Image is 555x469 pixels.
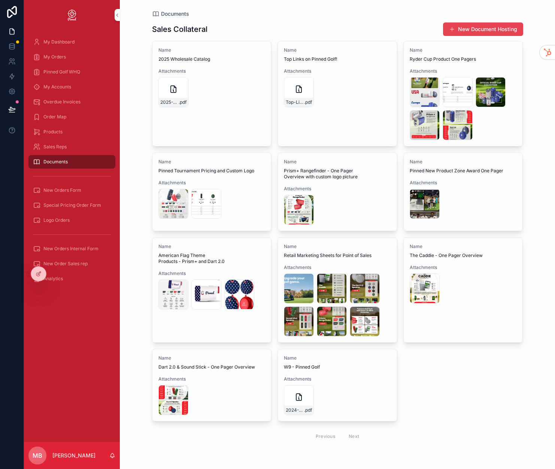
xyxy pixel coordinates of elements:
span: New Order Sales rep [43,261,88,267]
span: Attachments [284,376,391,382]
a: My Dashboard [28,35,115,49]
span: Name [158,355,266,361]
span: Attachments [158,180,266,186]
span: Attachments [158,270,266,276]
a: NameAmerican Flag Theme Products - Prism+ and Dart 2.0Attachments [152,237,272,343]
span: Attachments [158,68,266,74]
span: Attachments [410,68,517,74]
button: New Document Hosting [443,22,523,36]
span: Retail Marketing Sheets for Point of Sales [284,252,391,258]
a: NameRetail Marketing Sheets for Point of SalesAttachments [277,237,397,343]
a: My Orders [28,50,115,64]
span: Top-Links-on-Pinned-News [286,99,304,105]
a: New Orders Internal Form [28,242,115,255]
span: Order Map [43,114,66,120]
a: NameTop Links on Pinned Golf!AttachmentsTop-Links-on-Pinned-News.pdf [277,41,397,146]
a: Documents [28,155,115,169]
span: My Orders [43,54,66,60]
a: Products [28,125,115,139]
a: NameDart 2.0 & Sound Stick - One Pager OverviewAttachments [152,349,272,421]
span: 2025 Wholesale Catalog [158,56,266,62]
span: Name [284,243,391,249]
span: Attachments [158,376,266,382]
span: .pdf [304,99,312,105]
span: Attachments [284,186,391,192]
a: Documents [152,10,189,18]
a: Order Map [28,110,115,124]
span: 2025-Wholesale-Booklet [160,99,179,105]
div: scrollable content [24,30,120,295]
span: Name [410,243,517,249]
span: Ryder Cup Product One Pagers [410,56,517,62]
span: Dart 2.0 & Sound Stick - One Pager Overview [158,364,266,370]
span: Attachments [410,264,517,270]
span: My Accounts [43,84,71,90]
a: Special Pricing Order Form [28,199,115,212]
img: App logo [66,9,78,21]
span: Name [410,47,517,53]
span: Name [284,47,391,53]
a: New Order Sales rep [28,257,115,270]
span: Logo Orders [43,217,70,223]
span: MB [33,451,42,460]
a: NameThe Caddie - One Pager OverviewAttachments [403,237,523,343]
span: My Dashboard [43,39,75,45]
a: NamePinned New Product Zone Award One PagerAttachments [403,152,523,231]
span: Prism+ Rangefinder - One Pager Overview with custom logo picture [284,168,391,180]
span: Special Pricing Order Form [43,202,101,208]
span: Products [43,129,63,135]
span: Documents [161,10,189,18]
span: The Caddie - One Pager Overview [410,252,517,258]
span: Documents [43,159,68,165]
span: Name [284,355,391,361]
a: NamePrism+ Rangefinder - One Pager Overview with custom logo pictureAttachments [277,152,397,231]
a: My Accounts [28,80,115,94]
p: [PERSON_NAME] [52,452,95,459]
a: NameRyder Cup Product One PagersAttachments [403,41,523,146]
a: Pinned Golf WHQ [28,65,115,79]
span: New Orders Internal Form [43,246,98,252]
span: Pinned Golf WHQ [43,69,80,75]
span: Attachments [410,180,517,186]
a: NamePinned Tournament Pricing and Custom LogoAttachments [152,152,272,231]
a: Analytics [28,272,115,285]
span: American Flag Theme Products - Prism+ and Dart 2.0 [158,252,266,264]
span: Name [158,47,266,53]
h1: Sales Collateral [152,24,207,34]
span: Pinned Tournament Pricing and Custom Logo [158,168,266,174]
span: Sales Reps [43,144,67,150]
a: New Orders Form [28,184,115,197]
span: Pinned New Product Zone Award One Pager [410,168,517,174]
span: Attachments [284,264,391,270]
iframe: Spotlight [1,36,14,49]
span: .pdf [179,99,186,105]
span: Overdue Invoices [43,99,81,105]
span: Name [158,243,266,249]
a: Logo Orders [28,214,115,227]
span: Name [158,159,266,165]
span: Analytics [43,276,63,282]
span: .pdf [304,407,312,413]
a: NameW9 - Pinned GolfAttachments2024-W9-Updated.pdf [277,349,397,421]
span: Name [410,159,517,165]
a: Name2025 Wholesale CatalogAttachments2025-Wholesale-Booklet.pdf [152,41,272,146]
span: 2024-W9-Updated [286,407,304,413]
span: W9 - Pinned Golf [284,364,391,370]
a: Overdue Invoices [28,95,115,109]
span: Top Links on Pinned Golf! [284,56,391,62]
a: Sales Reps [28,140,115,154]
span: Name [284,159,391,165]
span: Attachments [284,68,391,74]
span: New Orders Form [43,187,81,193]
